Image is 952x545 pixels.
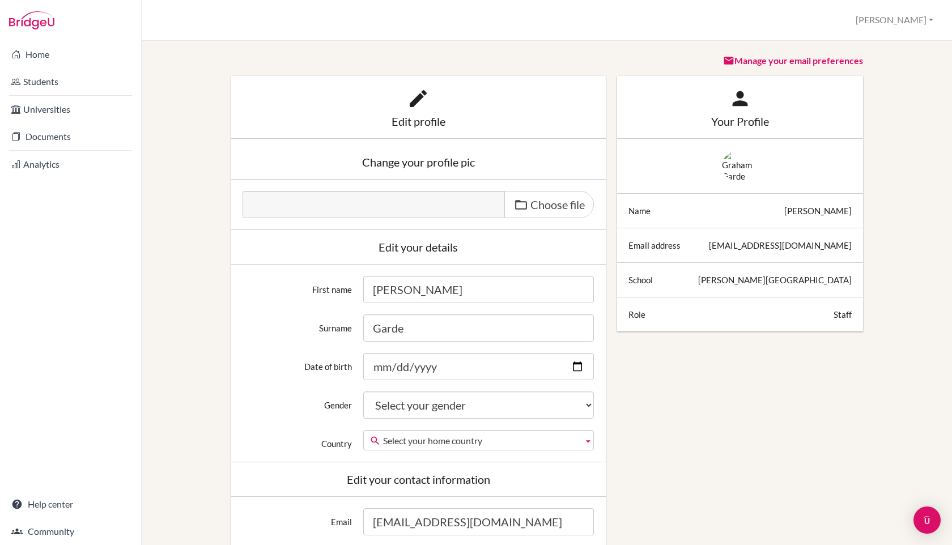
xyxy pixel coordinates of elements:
[9,11,54,29] img: Bridge-U
[243,156,594,168] div: Change your profile pic
[628,274,653,286] div: School
[2,153,139,176] a: Analytics
[243,474,594,485] div: Edit your contact information
[237,353,358,372] label: Date of birth
[237,430,358,449] label: Country
[722,150,758,182] img: Graham Garde
[530,198,585,211] span: Choose file
[709,240,852,251] div: [EMAIL_ADDRESS][DOMAIN_NAME]
[723,55,863,66] a: Manage your email preferences
[628,240,681,251] div: Email address
[237,314,358,334] label: Surname
[383,431,579,451] span: Select your home country
[237,508,358,527] label: Email
[851,10,938,31] button: [PERSON_NAME]
[913,506,941,534] div: Open Intercom Messenger
[2,125,139,148] a: Documents
[2,43,139,66] a: Home
[628,205,651,216] div: Name
[628,309,645,320] div: Role
[2,98,139,121] a: Universities
[237,391,358,411] label: Gender
[243,241,594,253] div: Edit your details
[2,493,139,516] a: Help center
[237,276,358,295] label: First name
[2,70,139,93] a: Students
[243,116,594,127] div: Edit profile
[784,205,852,216] div: [PERSON_NAME]
[698,274,852,286] div: [PERSON_NAME][GEOGRAPHIC_DATA]
[2,520,139,543] a: Community
[834,309,852,320] div: Staff
[628,116,852,127] div: Your Profile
